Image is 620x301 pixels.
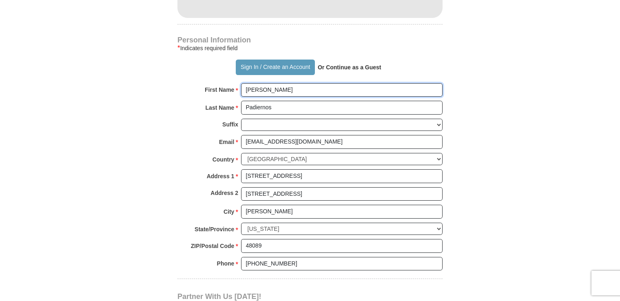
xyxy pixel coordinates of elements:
div: Indicates required field [177,43,443,53]
strong: Address 1 [207,170,235,182]
strong: First Name [205,84,234,95]
strong: City [224,206,234,217]
strong: State/Province [195,224,234,235]
strong: Suffix [222,119,238,130]
h4: Personal Information [177,37,443,43]
strong: Last Name [206,102,235,113]
strong: Email [219,136,234,148]
strong: Country [213,154,235,165]
strong: Phone [217,258,235,269]
span: Partner With Us [DATE]! [177,292,261,301]
strong: ZIP/Postal Code [191,240,235,252]
strong: Or Continue as a Guest [318,64,381,71]
button: Sign In / Create an Account [236,60,314,75]
strong: Address 2 [210,187,238,199]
